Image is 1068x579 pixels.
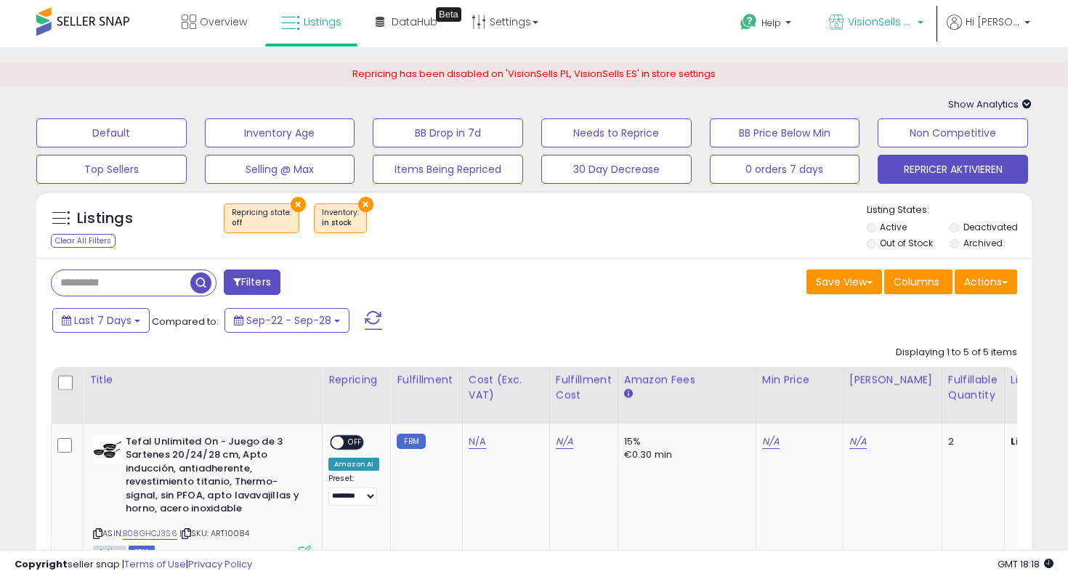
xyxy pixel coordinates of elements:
[224,270,280,295] button: Filters
[224,308,349,333] button: Sep-22 - Sep-28
[124,557,186,571] a: Terms of Use
[762,373,837,388] div: Min Price
[469,373,543,403] div: Cost (Exc. VAT)
[152,315,219,328] span: Compared to:
[880,221,907,233] label: Active
[352,67,716,81] span: Repricing has been disabled on 'VisionSells PL, VisionSells ES' in store settings
[998,557,1053,571] span: 2025-10-6 18:18 GMT
[200,15,247,29] span: Overview
[963,221,1018,233] label: Deactivated
[556,373,612,403] div: Fulfillment Cost
[358,197,373,212] button: ×
[246,313,331,328] span: Sep-22 - Sep-28
[762,434,780,449] a: N/A
[947,15,1030,47] a: Hi [PERSON_NAME]
[955,270,1017,294] button: Actions
[848,15,913,29] span: VisionSells ES
[624,448,745,461] div: €0.30 min
[74,313,132,328] span: Last 7 Days
[894,275,939,289] span: Columns
[205,155,355,184] button: Selling @ Max
[328,458,379,471] div: Amazon AI
[304,15,341,29] span: Listings
[344,436,367,448] span: OFF
[205,118,355,147] button: Inventory Age
[966,15,1020,29] span: Hi [PERSON_NAME]
[436,7,461,22] div: Tooltip anchor
[884,270,952,294] button: Columns
[392,15,437,29] span: DataHub
[541,155,692,184] button: 30 Day Decrease
[322,207,359,229] span: Inventory :
[51,234,116,248] div: Clear All Filters
[963,237,1003,249] label: Archived
[15,557,68,571] strong: Copyright
[232,218,291,228] div: off
[849,373,936,388] div: [PERSON_NAME]
[93,435,122,464] img: 31ghXFyk6VL._SL40_.jpg
[878,118,1028,147] button: Non Competitive
[469,434,486,449] a: N/A
[948,435,993,448] div: 2
[880,237,933,249] label: Out of Stock
[126,435,302,519] b: Tefal Unlimited On - Juego de 3 Sartenes 20/24/28 cm, Apto inducción, antiadherente, revestimient...
[77,208,133,229] h5: Listings
[15,558,252,572] div: seller snap | |
[896,346,1017,360] div: Displaying 1 to 5 of 5 items
[373,118,523,147] button: BB Drop in 7d
[948,373,998,403] div: Fulfillable Quantity
[729,2,806,47] a: Help
[624,388,633,401] small: Amazon Fees.
[179,527,250,539] span: | SKU: ART10084
[948,97,1032,111] span: Show Analytics
[36,155,187,184] button: Top Sellers
[373,155,523,184] button: Items Being Repriced
[710,118,860,147] button: BB Price Below Min
[867,203,1032,217] p: Listing States:
[740,13,758,31] i: Get Help
[761,17,781,29] span: Help
[624,435,745,448] div: 15%
[36,118,187,147] button: Default
[624,373,750,388] div: Amazon Fees
[52,308,150,333] button: Last 7 Days
[232,207,291,229] span: Repricing state :
[328,373,384,388] div: Repricing
[710,155,860,184] button: 0 orders 7 days
[541,118,692,147] button: Needs to Reprice
[89,373,316,388] div: Title
[328,474,379,506] div: Preset:
[806,270,882,294] button: Save View
[397,373,456,388] div: Fulfillment
[188,557,252,571] a: Privacy Policy
[291,197,306,212] button: ×
[556,434,573,449] a: N/A
[397,434,425,449] small: FBM
[849,434,867,449] a: N/A
[322,218,359,228] div: in stock
[123,527,177,540] a: B08GHCJ3S6
[878,155,1028,184] button: REPRICER AKTIVIEREN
